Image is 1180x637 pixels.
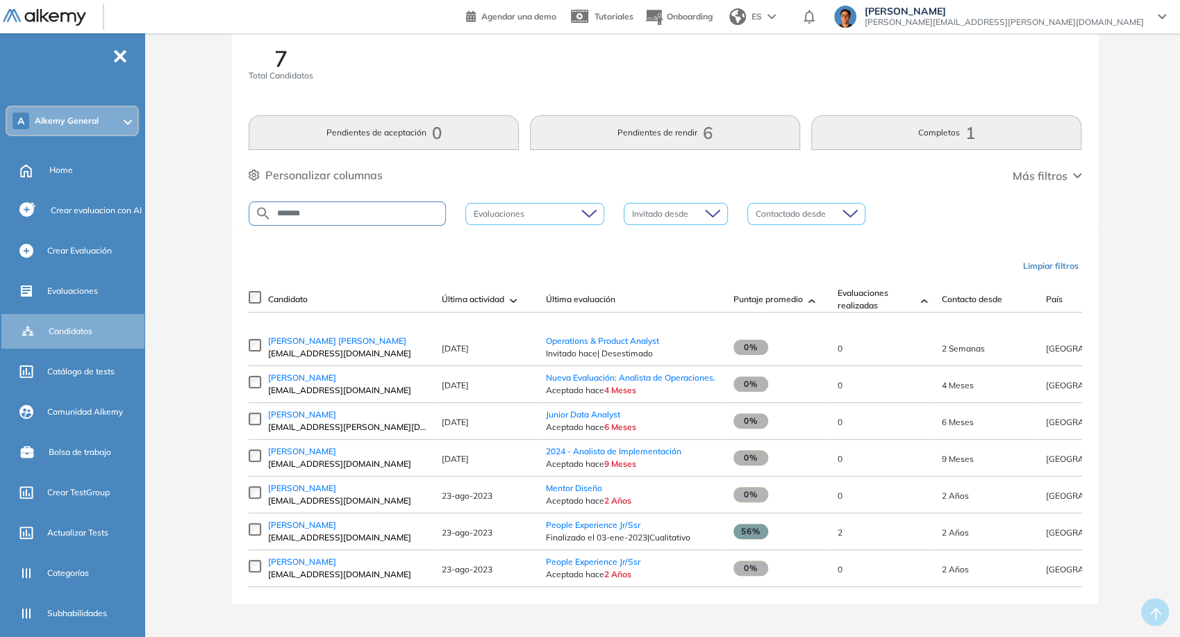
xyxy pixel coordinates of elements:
[1046,343,1133,354] span: [GEOGRAPHIC_DATA]
[767,14,776,19] img: arrow
[1013,167,1067,184] span: Más filtros
[838,417,842,427] span: 0
[265,167,383,183] span: Personalizar columnas
[546,293,615,306] span: Última evaluación
[268,446,336,456] span: [PERSON_NAME]
[604,495,631,506] span: 2 Años
[942,343,985,354] span: 26-ago-2025
[268,384,428,397] span: [EMAIL_ADDRESS][DOMAIN_NAME]
[510,299,517,303] img: [missing "en.ARROW_ALT" translation]
[733,340,768,355] span: 0%
[268,556,336,567] span: [PERSON_NAME]
[733,293,803,306] span: Puntaje promedio
[667,11,713,22] span: Onboarding
[268,568,428,581] span: [EMAIL_ADDRESS][DOMAIN_NAME]
[268,409,336,420] span: [PERSON_NAME]
[268,347,428,360] span: [EMAIL_ADDRESS][DOMAIN_NAME]
[442,417,469,427] span: [DATE]
[47,527,108,539] span: Actualizar Tests
[268,495,428,507] span: [EMAIL_ADDRESS][DOMAIN_NAME]
[942,454,974,464] span: 26-nov-2024
[481,11,556,22] span: Agendar una demo
[249,167,383,183] button: Personalizar columnas
[442,454,469,464] span: [DATE]
[546,372,715,383] a: Nueva Evaluación: Analista de Operaciones.
[268,336,406,346] span: [PERSON_NAME] [PERSON_NAME]
[47,486,110,499] span: Crear TestGroup
[733,450,768,465] span: 0%
[49,164,73,176] span: Home
[942,380,974,390] span: 07-may-2025
[49,325,92,338] span: Candidatos
[546,347,720,360] span: Invitado hace | Desestimado
[47,245,112,257] span: Crear Evaluación
[274,47,288,69] span: 7
[268,483,336,493] span: [PERSON_NAME]
[47,285,98,297] span: Evaluaciones
[546,531,720,544] span: Finalizado el 03-ene-2023 | Cualitativo
[838,287,915,312] span: Evaluaciones realizadas
[546,458,720,470] span: Aceptado hace
[268,445,428,458] a: [PERSON_NAME]
[1046,490,1133,501] span: [GEOGRAPHIC_DATA]
[255,205,272,222] img: SEARCH_ALT
[442,293,504,306] span: Última actividad
[546,568,720,581] span: Aceptado hace
[546,384,720,397] span: Aceptado hace
[442,564,492,574] span: 23-ago-2023
[808,299,815,303] img: [missing "en.ARROW_ALT" translation]
[733,413,768,429] span: 0%
[546,556,640,567] a: People Experience Jr/Ssr
[442,343,469,354] span: [DATE]
[47,567,89,579] span: Categorías
[1046,417,1133,427] span: [GEOGRAPHIC_DATA]
[921,299,928,303] img: [missing "en.ARROW_ALT" translation]
[645,2,713,32] button: Onboarding
[268,421,428,433] span: [EMAIL_ADDRESS][PERSON_NAME][DOMAIN_NAME]
[268,519,428,531] a: [PERSON_NAME]
[838,380,842,390] span: 0
[466,7,556,24] a: Agendar una demo
[530,115,800,150] button: Pendientes de rendir6
[546,446,681,456] a: 2024 - Analista de Implementación
[942,564,969,574] span: 03-ene-2023
[35,115,99,126] span: Alkemy General
[1046,380,1133,390] span: [GEOGRAPHIC_DATA]
[1046,564,1133,574] span: [GEOGRAPHIC_DATA]
[1013,167,1081,184] button: Más filtros
[942,527,969,538] span: 12-dic-2022
[268,293,308,306] span: Candidato
[942,293,1002,306] span: Contacto desde
[546,336,659,346] a: Operations & Product Analyst
[249,115,519,150] button: Pendientes de aceptación0
[546,409,620,420] a: Junior Data Analyst
[733,524,768,539] span: 56%
[595,11,633,22] span: Tutoriales
[546,483,602,493] span: Mentor Diseño
[442,380,469,390] span: [DATE]
[865,17,1144,28] span: [PERSON_NAME][EMAIL_ADDRESS][PERSON_NAME][DOMAIN_NAME]
[546,495,720,507] span: Aceptado hace
[942,417,974,427] span: 13-feb-2025
[268,335,428,347] a: [PERSON_NAME] [PERSON_NAME]
[268,556,428,568] a: [PERSON_NAME]
[811,115,1081,150] button: Completos1
[249,69,313,82] span: Total Candidatos
[604,385,636,395] span: 4 Meses
[733,561,768,576] span: 0%
[604,458,636,469] span: 9 Meses
[442,527,492,538] span: 23-ago-2023
[546,520,640,530] a: People Experience Jr/Ssr
[442,490,492,501] span: 23-ago-2023
[268,408,428,421] a: [PERSON_NAME]
[838,564,842,574] span: 0
[17,115,24,126] span: A
[51,204,142,217] span: Crear evaluacion con AI
[838,454,842,464] span: 0
[751,10,762,23] span: ES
